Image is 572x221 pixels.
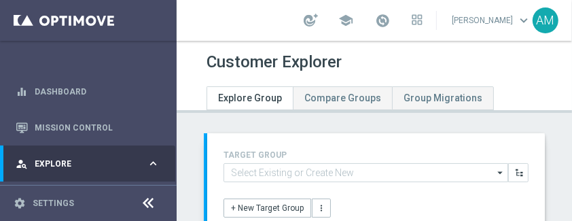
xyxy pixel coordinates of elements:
[35,73,160,109] a: Dashboard
[494,164,507,182] i: arrow_drop_down
[35,109,160,146] a: Mission Control
[207,52,342,72] h1: Customer Explorer
[224,150,529,160] h4: TARGET GROUP
[15,122,160,133] button: Mission Control
[450,10,533,31] a: [PERSON_NAME]keyboard_arrow_down
[16,86,28,98] i: equalizer
[16,109,160,146] div: Mission Control
[317,203,326,213] i: more_vert
[207,86,494,110] ul: Tabs
[533,7,558,33] div: AM
[147,157,160,170] i: keyboard_arrow_right
[35,160,147,168] span: Explore
[33,199,74,207] a: Settings
[35,182,175,202] div: Customer Explorer
[224,163,508,182] input: Select Existing or Create New
[404,92,482,103] span: Group Migrations
[14,197,26,209] i: settings
[15,86,160,97] button: equalizer Dashboard
[338,13,353,28] span: school
[218,92,282,103] span: Explore Group
[516,13,531,28] span: keyboard_arrow_down
[15,158,160,169] button: person_search Explore keyboard_arrow_right
[16,158,147,170] div: Explore
[224,199,311,218] button: + New Target Group
[312,199,331,218] button: more_vert
[16,73,160,109] div: Dashboard
[304,92,381,103] span: Compare Groups
[16,158,28,170] i: person_search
